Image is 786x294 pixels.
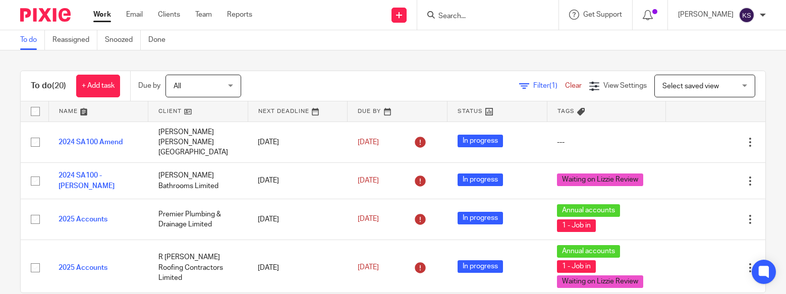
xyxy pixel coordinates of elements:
[248,199,348,240] td: [DATE]
[148,163,248,199] td: [PERSON_NAME] Bathrooms Limited
[557,245,620,258] span: Annual accounts
[557,204,620,217] span: Annual accounts
[358,177,379,184] span: [DATE]
[105,30,141,50] a: Snoozed
[59,172,115,189] a: 2024 SA100 - [PERSON_NAME]
[458,173,503,186] span: In progress
[739,7,755,23] img: svg%3E
[195,10,212,20] a: Team
[248,122,348,163] td: [DATE]
[358,139,379,146] span: [DATE]
[437,12,528,21] input: Search
[93,10,111,20] a: Work
[148,199,248,240] td: Premier Plumbing & Drainage Limited
[138,81,160,91] p: Due by
[662,83,719,90] span: Select saved view
[458,260,503,273] span: In progress
[565,82,582,89] a: Clear
[20,30,45,50] a: To do
[533,82,565,89] span: Filter
[557,137,655,147] div: ---
[603,82,647,89] span: View Settings
[358,264,379,271] span: [DATE]
[31,81,66,91] h1: To do
[557,173,643,186] span: Waiting on Lizzie Review
[174,83,181,90] span: All
[227,10,252,20] a: Reports
[76,75,120,97] a: + Add task
[557,219,596,232] span: 1 - Job in
[158,10,180,20] a: Clients
[557,260,596,273] span: 1 - Job in
[678,10,734,20] p: [PERSON_NAME]
[458,135,503,147] span: In progress
[52,82,66,90] span: (20)
[52,30,97,50] a: Reassigned
[20,8,71,22] img: Pixie
[59,139,123,146] a: 2024 SA100 Amend
[557,275,643,288] span: Waiting on Lizzie Review
[59,264,107,271] a: 2025 Accounts
[458,212,503,224] span: In progress
[583,11,622,18] span: Get Support
[148,122,248,163] td: [PERSON_NAME] [PERSON_NAME][GEOGRAPHIC_DATA]
[557,108,575,114] span: Tags
[549,82,557,89] span: (1)
[148,30,173,50] a: Done
[59,216,107,223] a: 2025 Accounts
[248,163,348,199] td: [DATE]
[358,216,379,223] span: [DATE]
[126,10,143,20] a: Email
